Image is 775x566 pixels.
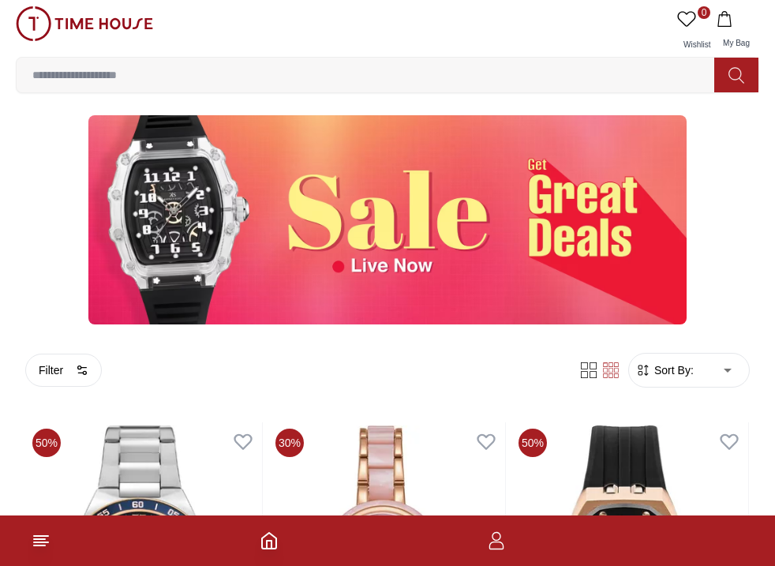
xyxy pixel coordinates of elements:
a: Home [260,531,279,550]
span: My Bag [717,39,756,47]
span: Wishlist [677,40,717,49]
span: Sort By: [651,362,694,378]
button: Sort By: [635,362,694,378]
a: 0Wishlist [674,6,713,57]
img: ... [88,115,687,324]
img: ... [16,6,153,41]
button: My Bag [713,6,759,57]
span: 50 % [32,429,61,457]
button: Filter [25,354,102,387]
span: 0 [698,6,710,19]
span: 50 % [519,429,547,457]
span: 30 % [275,429,304,457]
